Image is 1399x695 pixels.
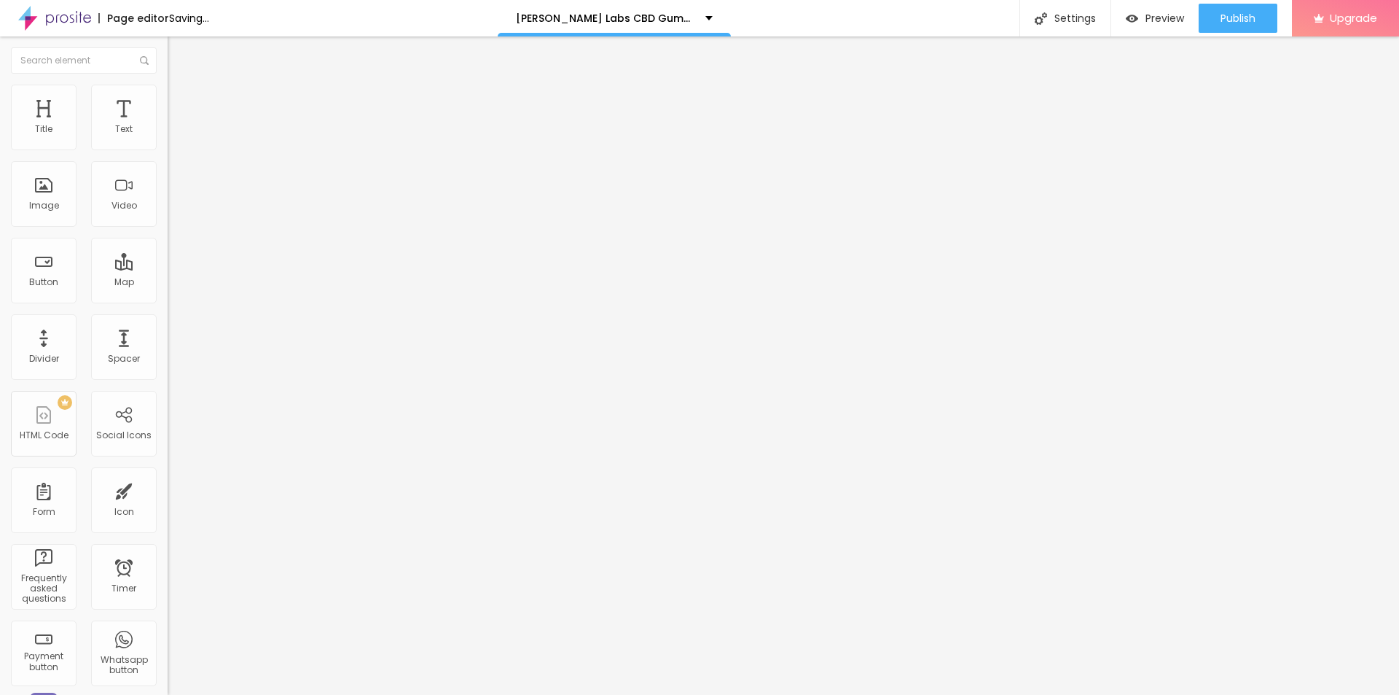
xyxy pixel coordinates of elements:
input: Search element [11,47,157,74]
div: Form [33,507,55,517]
img: Icone [140,56,149,65]
div: Title [35,124,52,134]
div: Whatsapp button [95,655,152,676]
div: Timer [111,583,136,594]
div: HTML Code [20,430,68,440]
button: Preview [1111,4,1199,33]
div: Frequently asked questions [15,573,72,605]
div: Text [115,124,133,134]
p: [PERSON_NAME] Labs CBD Gummies Reviews [516,13,694,23]
div: Spacer [108,354,140,364]
span: Publish [1220,12,1255,24]
div: Page editor [98,13,169,23]
div: Icon [114,507,134,517]
div: Saving... [169,13,209,23]
div: Social Icons [96,430,152,440]
div: Map [114,277,134,287]
div: Payment button [15,651,72,672]
div: Button [29,277,58,287]
div: Video [111,201,137,211]
img: view-1.svg [1126,12,1138,25]
span: Upgrade [1330,12,1377,24]
div: Divider [29,354,59,364]
div: Image [29,201,59,211]
button: Publish [1199,4,1277,33]
span: Preview [1145,12,1184,24]
img: Icone [1035,12,1047,25]
iframe: Editor [168,36,1399,695]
